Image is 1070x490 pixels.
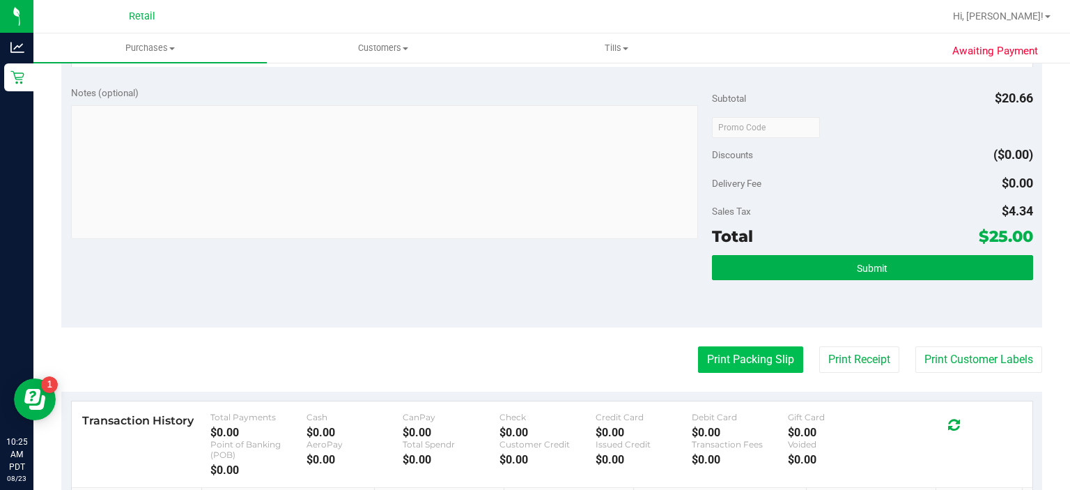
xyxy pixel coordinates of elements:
[499,439,596,450] div: Customer Credit
[307,453,403,466] div: $0.00
[692,412,788,422] div: Debit Card
[712,227,753,246] span: Total
[712,178,761,189] span: Delivery Fee
[712,93,746,104] span: Subtotal
[210,464,307,477] div: $0.00
[41,376,58,393] iframe: Resource center unread badge
[403,453,499,466] div: $0.00
[14,378,56,420] iframe: Resource center
[33,33,267,63] a: Purchases
[501,42,733,54] span: Tills
[403,412,499,422] div: CanPay
[596,426,692,439] div: $0.00
[979,227,1033,246] span: $25.00
[129,10,155,22] span: Retail
[596,453,692,466] div: $0.00
[1002,176,1033,190] span: $0.00
[712,142,753,167] span: Discounts
[33,42,267,54] span: Purchases
[307,439,403,450] div: AeroPay
[952,43,1038,59] span: Awaiting Payment
[210,412,307,422] div: Total Payments
[915,346,1042,373] button: Print Customer Labels
[857,263,887,274] span: Submit
[788,439,884,450] div: Voided
[6,473,27,484] p: 08/23
[267,42,499,54] span: Customers
[499,412,596,422] div: Check
[788,426,884,439] div: $0.00
[210,426,307,439] div: $0.00
[596,439,692,450] div: Issued Credit
[596,412,692,422] div: Credit Card
[712,255,1032,280] button: Submit
[499,453,596,466] div: $0.00
[819,346,899,373] button: Print Receipt
[712,117,820,138] input: Promo Code
[403,426,499,439] div: $0.00
[210,439,307,460] div: Point of Banking (POB)
[692,426,788,439] div: $0.00
[692,439,788,450] div: Transaction Fees
[1002,204,1033,218] span: $4.34
[993,147,1033,162] span: ($0.00)
[712,206,751,217] span: Sales Tax
[500,33,734,63] a: Tills
[267,33,500,63] a: Customers
[692,453,788,466] div: $0.00
[499,426,596,439] div: $0.00
[71,87,139,98] span: Notes (optional)
[788,453,884,466] div: $0.00
[788,412,884,422] div: Gift Card
[6,436,27,473] p: 10:25 AM PDT
[995,91,1033,105] span: $20.66
[698,346,803,373] button: Print Packing Slip
[10,70,24,84] inline-svg: Retail
[10,40,24,54] inline-svg: Analytics
[307,426,403,439] div: $0.00
[953,10,1044,22] span: Hi, [PERSON_NAME]!
[403,439,499,450] div: Total Spendr
[307,412,403,422] div: Cash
